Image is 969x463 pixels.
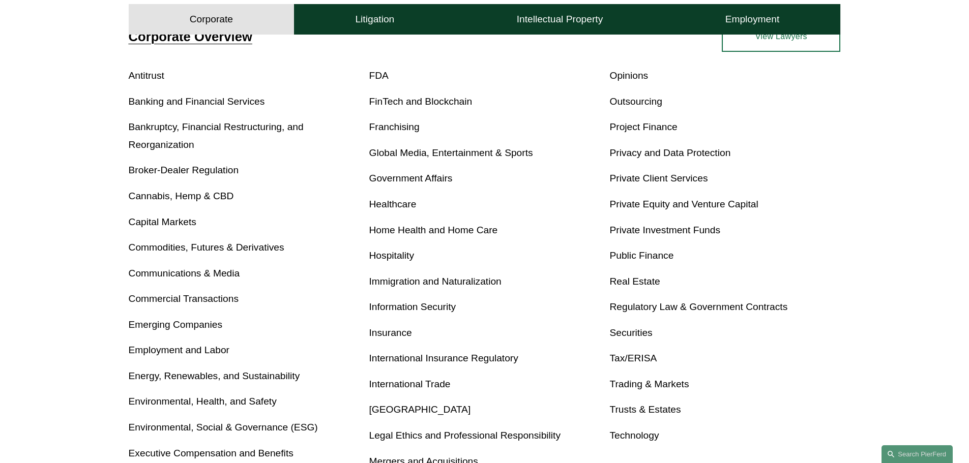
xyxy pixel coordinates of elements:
[609,404,681,415] a: Trusts & Estates
[129,422,318,433] a: Environmental, Social & Governance (ESG)
[129,242,284,253] a: Commodities, Futures & Derivatives
[190,13,233,25] h4: Corporate
[369,70,389,81] a: FDA
[609,96,662,107] a: Outsourcing
[882,445,953,463] a: Search this site
[369,353,518,363] a: International Insurance Regulatory
[369,199,417,209] a: Healthcare
[129,268,240,279] a: Communications & Media
[609,379,689,389] a: Trading & Markets
[725,13,780,25] h4: Employment
[609,70,648,81] a: Opinions
[355,13,394,25] h4: Litigation
[609,199,758,209] a: Private Equity and Venture Capital
[129,396,277,407] a: Environmental, Health, and Safety
[609,276,660,287] a: Real Estate
[129,319,223,330] a: Emerging Companies
[369,250,415,261] a: Hospitality
[129,96,265,107] a: Banking and Financial Services
[129,70,164,81] a: Antitrust
[129,371,300,381] a: Energy, Renewables, and Sustainability
[369,430,561,441] a: Legal Ethics and Professional Responsibility
[369,121,420,132] a: Franchising
[129,165,239,175] a: Broker-Dealer Regulation
[609,225,720,235] a: Private Investment Funds
[369,276,502,287] a: Immigration and Naturalization
[722,21,840,52] a: View Lawyers
[609,173,708,183] a: Private Client Services
[369,301,456,312] a: Information Security
[609,327,652,338] a: Securities
[369,379,451,389] a: International Trade
[129,293,239,304] a: Commercial Transactions
[517,13,603,25] h4: Intellectual Property
[609,353,657,363] a: Tax/ERISA
[369,96,473,107] a: FinTech and Blockchain
[129,121,304,150] a: Bankruptcy, Financial Restructuring, and Reorganization
[609,430,659,441] a: Technology
[609,250,673,261] a: Public Finance
[129,217,196,227] a: Capital Markets
[369,404,471,415] a: [GEOGRAPHIC_DATA]
[609,121,677,132] a: Project Finance
[369,327,412,338] a: Insurance
[369,173,453,183] a: Government Affairs
[609,147,730,158] a: Privacy and Data Protection
[129,191,234,201] a: Cannabis, Hemp & CBD
[129,448,293,458] a: Executive Compensation and Benefits
[369,147,533,158] a: Global Media, Entertainment & Sports
[609,301,787,312] a: Regulatory Law & Government Contracts
[369,225,498,235] a: Home Health and Home Care
[129,345,229,355] a: Employment and Labor
[129,29,252,44] a: Corporate Overview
